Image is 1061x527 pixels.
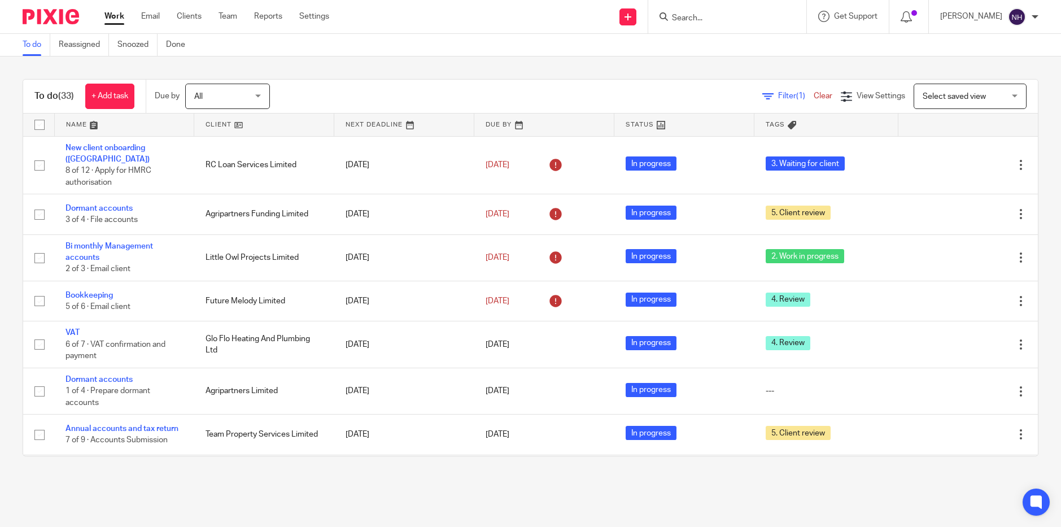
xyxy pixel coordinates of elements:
span: 3. Waiting for client [766,156,845,171]
td: Apuk00125 Limited [194,455,334,501]
span: [DATE] [486,387,509,395]
p: [PERSON_NAME] [940,11,1002,22]
span: 5. Client review [766,426,831,440]
a: Annual accounts and tax return [66,425,178,433]
span: 2 of 3 · Email client [66,265,130,273]
span: 4. Review [766,336,810,350]
span: 1 of 4 · Prepare dormant accounts [66,387,150,407]
td: RC Loan Services Limited [194,136,334,194]
input: Search [671,14,772,24]
span: Filter [778,92,814,100]
span: (33) [58,92,74,101]
span: In progress [626,336,676,350]
span: 6 of 7 · VAT confirmation and payment [66,341,165,360]
td: [DATE] [334,321,474,368]
a: Settings [299,11,329,22]
a: + Add task [85,84,134,109]
h1: To do [34,90,74,102]
a: Snoozed [117,34,158,56]
td: [DATE] [334,194,474,234]
a: Reassigned [59,34,109,56]
td: [DATE] [334,281,474,321]
a: Dormant accounts [66,376,133,384]
td: Glo Flo Heating And Plumbing Ltd [194,321,334,368]
td: Agripartners Limited [194,368,334,414]
a: Email [141,11,160,22]
span: 2. Work in progress [766,249,844,263]
span: [DATE] [486,254,509,262]
td: [DATE] [334,415,474,455]
span: In progress [626,293,676,307]
span: All [194,93,203,101]
img: Pixie [23,9,79,24]
span: 3 of 4 · File accounts [66,216,138,224]
a: Clear [814,92,832,100]
a: Work [104,11,124,22]
td: [DATE] [334,136,474,194]
a: Bi monthly Management accounts [66,242,153,262]
span: 5 of 6 · Email client [66,303,130,311]
a: VAT [66,329,80,337]
span: [DATE] [486,210,509,218]
a: Reports [254,11,282,22]
a: Bookkeeping [66,291,113,299]
img: svg%3E [1008,8,1026,26]
span: In progress [626,426,676,440]
span: (1) [796,92,805,100]
span: Get Support [834,12,877,20]
a: Team [219,11,237,22]
div: --- [766,385,887,397]
span: Tags [766,121,785,128]
td: Team Property Services Limited [194,415,334,455]
td: Little Owl Projects Limited [194,234,334,281]
span: Select saved view [923,93,986,101]
span: 7 of 9 · Accounts Submission [66,437,168,445]
td: [DATE] [334,368,474,414]
a: To do [23,34,50,56]
span: In progress [626,156,676,171]
p: Due by [155,90,180,102]
a: Dormant accounts [66,204,133,212]
a: Done [166,34,194,56]
span: 4. Review [766,293,810,307]
span: In progress [626,383,676,397]
span: 8 of 12 · Apply for HMRC authorisation [66,167,151,186]
span: 5. Client review [766,206,831,220]
td: [DATE] [334,455,474,501]
td: Future Melody Limited [194,281,334,321]
span: [DATE] [486,341,509,349]
a: New client onboarding ([GEOGRAPHIC_DATA]) [66,144,150,163]
span: [DATE] [486,430,509,438]
span: [DATE] [486,297,509,305]
td: [DATE] [334,234,474,281]
span: In progress [626,206,676,220]
span: View Settings [857,92,905,100]
td: Agripartners Funding Limited [194,194,334,234]
span: [DATE] [486,161,509,169]
span: In progress [626,249,676,263]
a: Clients [177,11,202,22]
